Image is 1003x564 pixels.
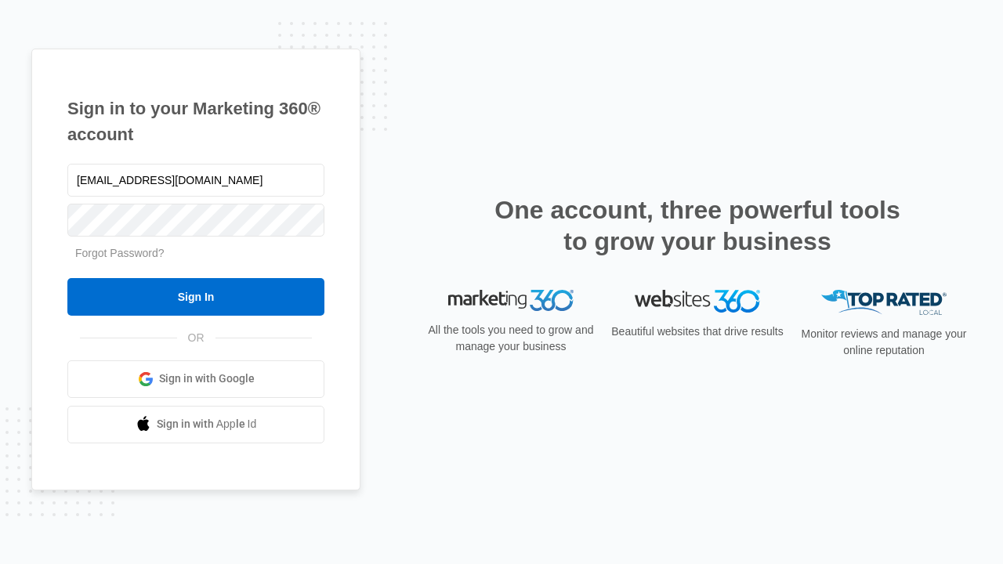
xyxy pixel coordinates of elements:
[796,326,972,359] p: Monitor reviews and manage your online reputation
[610,324,785,340] p: Beautiful websites that drive results
[67,96,324,147] h1: Sign in to your Marketing 360® account
[75,247,165,259] a: Forgot Password?
[448,290,574,312] img: Marketing 360
[67,164,324,197] input: Email
[67,278,324,316] input: Sign In
[635,290,760,313] img: Websites 360
[159,371,255,387] span: Sign in with Google
[67,406,324,443] a: Sign in with Apple Id
[157,416,257,432] span: Sign in with Apple Id
[821,290,947,316] img: Top Rated Local
[423,322,599,355] p: All the tools you need to grow and manage your business
[67,360,324,398] a: Sign in with Google
[177,330,215,346] span: OR
[490,194,905,257] h2: One account, three powerful tools to grow your business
